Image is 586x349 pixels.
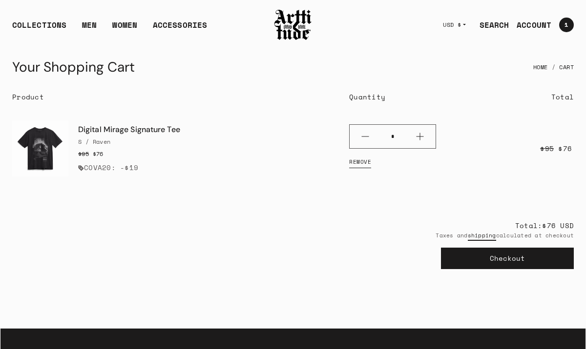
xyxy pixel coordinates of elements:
h1: Your Shopping Cart [12,56,135,79]
div: Total [461,91,574,102]
li: COVA20: -$19 [78,162,349,173]
span: USD $ [443,21,461,29]
div: Quantity [349,91,461,102]
img: Arttitude [273,8,313,41]
li: Cart [548,57,574,78]
span: $95 [540,143,554,154]
span: $76 [558,143,572,154]
button: Checkout [441,248,574,269]
div: COLLECTIONS [12,19,66,39]
div: Product [12,91,349,102]
a: ACCOUNT [509,15,551,35]
a: Remove [349,153,371,172]
small: Taxes and calculated at checkout [12,231,574,240]
a: Digital Mirage Signature Tee [78,124,180,135]
ul: Main navigation [4,19,215,39]
a: WOMEN [112,19,137,39]
span: $76 [93,150,104,158]
img: Digital Mirage Signature Tee [12,120,68,176]
button: Plus [404,125,436,148]
a: Home [533,57,548,78]
div: S / Raven [78,137,349,146]
a: shipping [468,231,496,240]
button: Minus [350,125,381,148]
div: ACCESSORIES [153,19,207,39]
a: MEN [82,19,97,39]
span: 1 [565,22,568,28]
p: Total: [12,220,574,231]
a: SEARCH [472,15,509,35]
span: $95 [78,150,89,158]
a: CART [551,14,574,36]
input: Quantity [381,129,404,145]
span: $76 USD [542,220,574,231]
button: USD $ [437,14,472,36]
